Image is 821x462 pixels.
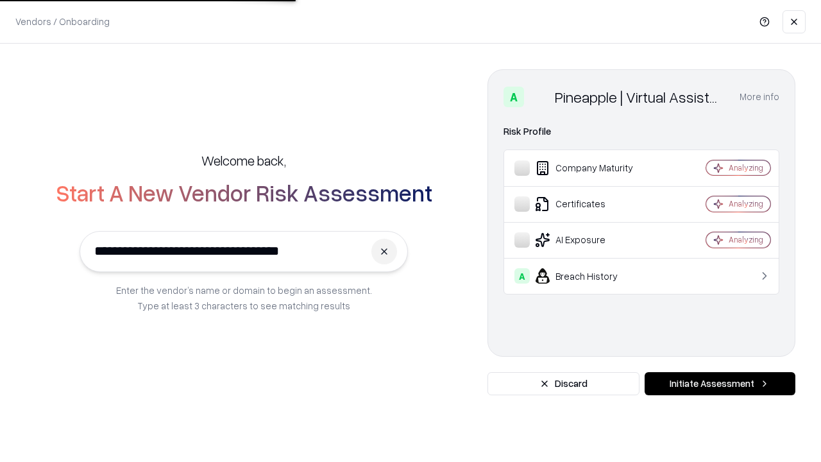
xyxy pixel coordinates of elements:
[201,151,286,169] h5: Welcome back,
[504,87,524,107] div: A
[645,372,795,395] button: Initiate Assessment
[514,268,530,284] div: A
[116,282,372,313] p: Enter the vendor’s name or domain to begin an assessment. Type at least 3 characters to see match...
[514,196,668,212] div: Certificates
[729,198,763,209] div: Analyzing
[514,268,668,284] div: Breach History
[529,87,550,107] img: Pineapple | Virtual Assistant Agency
[555,87,724,107] div: Pineapple | Virtual Assistant Agency
[514,160,668,176] div: Company Maturity
[487,372,639,395] button: Discard
[729,162,763,173] div: Analyzing
[514,232,668,248] div: AI Exposure
[15,15,110,28] p: Vendors / Onboarding
[56,180,432,205] h2: Start A New Vendor Risk Assessment
[729,234,763,245] div: Analyzing
[740,85,779,108] button: More info
[504,124,779,139] div: Risk Profile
